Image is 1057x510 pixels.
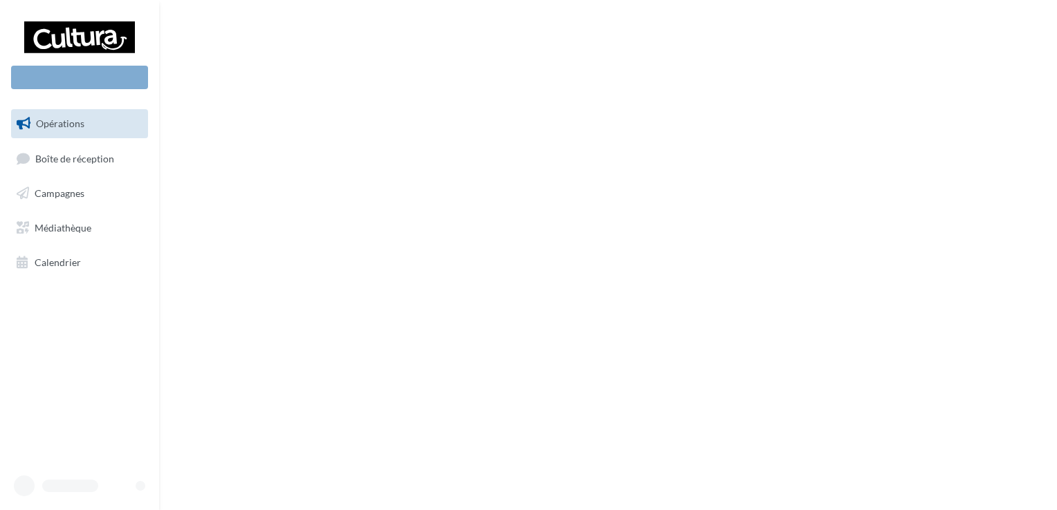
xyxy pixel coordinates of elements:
span: Calendrier [35,256,81,267]
a: Opérations [8,109,151,138]
span: Boîte de réception [35,152,114,164]
a: Campagnes [8,179,151,208]
span: Opérations [36,117,84,129]
span: Campagnes [35,187,84,199]
a: Calendrier [8,248,151,277]
div: Nouvelle campagne [11,66,148,89]
a: Médiathèque [8,214,151,243]
a: Boîte de réception [8,144,151,173]
span: Médiathèque [35,222,91,234]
